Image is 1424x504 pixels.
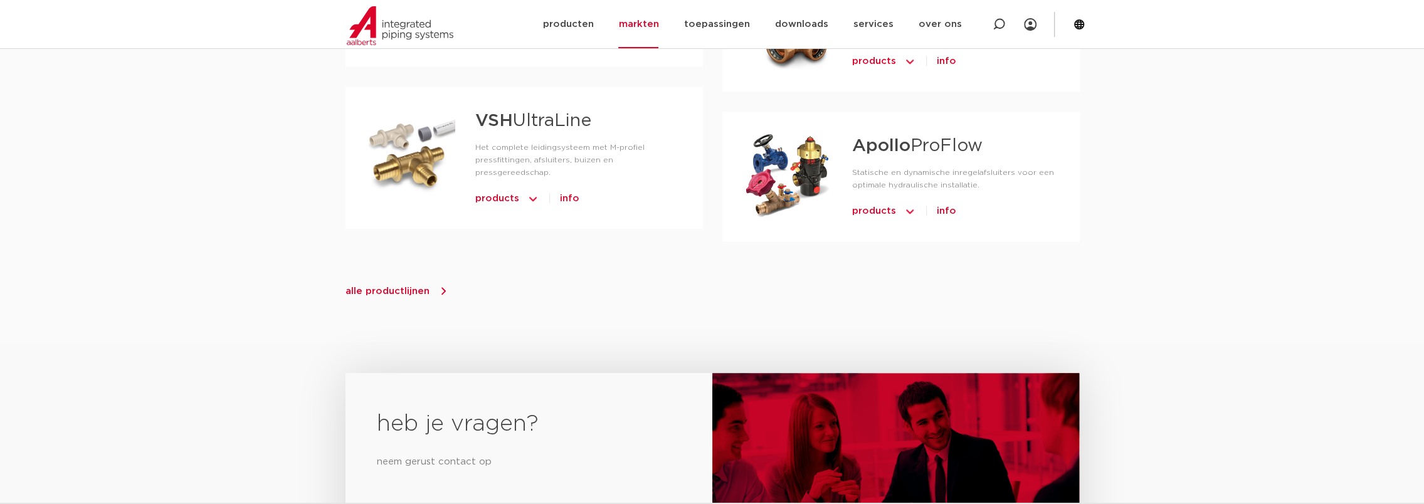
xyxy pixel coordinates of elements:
span: alle productlijnen [345,286,430,296]
img: icon-chevron-up-1.svg [904,201,916,221]
span: products [475,189,519,209]
strong: Apollo [852,137,910,155]
p: Het complete leidingsysteem met M-profiel pressfittingen, afsluiters, buizen en pressgereedschap. [475,141,683,179]
span: products [852,51,896,71]
a: info [937,51,956,71]
strong: VSH [475,112,513,130]
p: neem gerust contact op [377,452,681,472]
img: icon-chevron-up-1.svg [527,189,539,209]
a: ApolloProFlow [852,137,983,155]
a: info [937,201,956,221]
a: VSHUltraLine [475,112,591,130]
p: Statische en dynamische inregelafsluiters voor een optimale hydraulische installatie. [852,166,1060,191]
img: icon-chevron-up-1.svg [904,51,916,71]
a: alle productlijnen [345,285,450,297]
a: info [560,189,579,209]
span: products [852,201,896,221]
h2: heb je vragen? [377,409,681,439]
